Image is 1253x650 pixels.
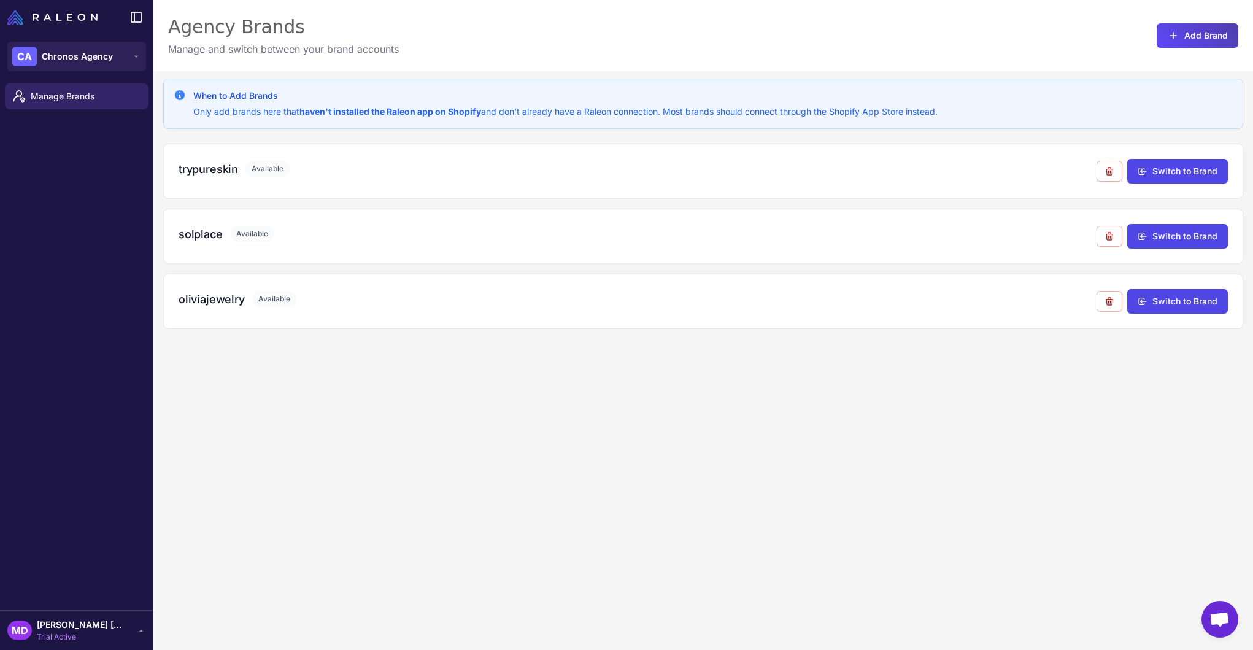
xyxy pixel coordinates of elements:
h3: trypureskin [179,161,238,177]
span: Available [230,226,274,242]
button: Remove from agency [1097,291,1122,312]
button: Switch to Brand [1127,159,1228,184]
h3: solplace [179,226,223,242]
button: Remove from agency [1097,161,1122,182]
div: MD [7,621,32,640]
span: Available [245,161,290,177]
h3: When to Add Brands [193,89,938,103]
span: Trial Active [37,632,123,643]
a: Manage Brands [5,83,148,109]
p: Manage and switch between your brand accounts [168,42,399,56]
button: Switch to Brand [1127,289,1228,314]
button: Add Brand [1157,23,1238,48]
div: Open chat [1201,601,1238,638]
button: Switch to Brand [1127,224,1228,249]
strong: haven't installed the Raleon app on Shopify [299,106,481,117]
span: [PERSON_NAME] [PERSON_NAME] [37,618,123,632]
h3: oliviajewelry [179,291,245,308]
img: Raleon Logo [7,10,98,25]
button: Remove from agency [1097,226,1122,247]
span: Manage Brands [31,90,139,103]
a: Raleon Logo [7,10,102,25]
div: CA [12,47,37,66]
p: Only add brands here that and don't already have a Raleon connection. Most brands should connect ... [193,105,938,118]
span: Chronos Agency [42,50,113,63]
span: Available [252,291,296,307]
div: Agency Brands [168,15,399,39]
button: CAChronos Agency [7,42,146,71]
